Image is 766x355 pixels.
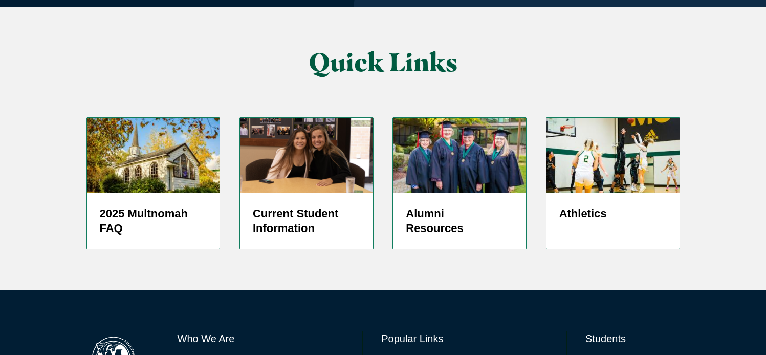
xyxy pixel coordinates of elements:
a: screenshot-2024-05-27-at-1.37.12-pm Current Student Information [239,117,374,249]
a: Prayer Chapel in Fall 2025 Multnomah FAQ [86,117,221,249]
a: Women's Basketball player shooting jump shot Athletics [546,117,680,249]
img: 50 Year Alumni 2019 [393,118,526,193]
img: WBBALL_WEB [546,118,680,193]
img: screenshot-2024-05-27-at-1.37.12-pm [240,118,373,193]
h6: Popular Links [381,331,548,346]
h5: 2025 Multnomah FAQ [100,206,207,237]
h2: Quick Links [188,48,578,76]
h6: Students [585,331,680,346]
h5: Current Student Information [253,206,360,237]
h5: Athletics [559,206,667,221]
h5: Alumni Resources [406,206,513,237]
h6: Who We Are [178,331,344,346]
img: Prayer Chapel in Fall [87,118,220,193]
a: 50 Year Alumni 2019 Alumni Resources [392,117,527,249]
